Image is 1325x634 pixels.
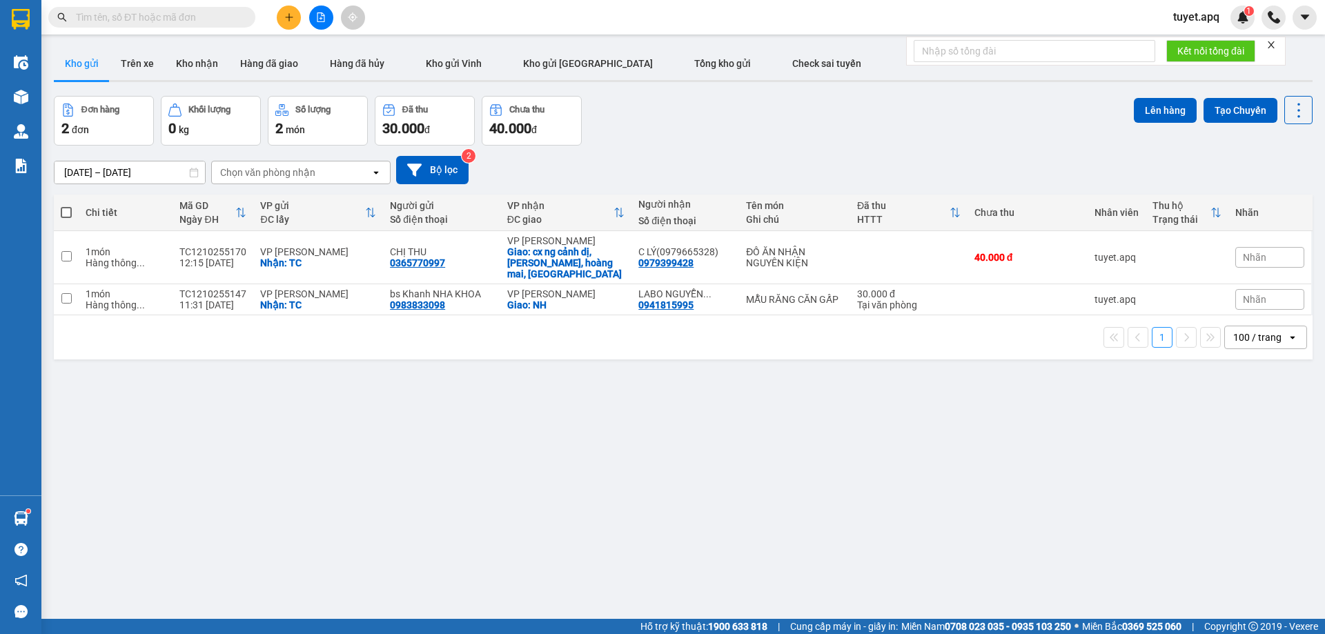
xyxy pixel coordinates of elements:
[857,214,950,225] div: HTTT
[1095,294,1139,305] div: tuyet.apq
[1287,332,1298,343] svg: open
[1268,11,1280,23] img: phone-icon
[1235,207,1304,218] div: Nhãn
[375,96,475,146] button: Đã thu30.000đ
[382,120,424,137] span: 30.000
[1237,11,1249,23] img: icon-new-feature
[523,58,653,69] span: Kho gửi [GEOGRAPHIC_DATA]
[81,105,119,115] div: Đơn hàng
[390,200,493,211] div: Người gửi
[1299,11,1311,23] span: caret-down
[76,10,239,25] input: Tìm tên, số ĐT hoặc mã đơn
[1162,8,1230,26] span: tuyet.apq
[14,543,28,556] span: question-circle
[1177,43,1244,59] span: Kết nối tổng đài
[295,105,331,115] div: Số lượng
[86,299,166,310] div: Hàng thông thường
[746,246,843,268] div: ĐỒ ĂN NHẬN NGUYÊN KIỆN
[1074,624,1079,629] span: ⚪️
[402,105,428,115] div: Đã thu
[260,200,365,211] div: VP gửi
[253,195,383,231] th: Toggle SortBy
[14,511,28,526] img: warehouse-icon
[914,40,1155,62] input: Nhập số tổng đài
[703,288,711,299] span: ...
[260,257,376,268] div: Nhận: TC
[974,252,1081,263] div: 40.000 đ
[86,257,166,268] div: Hàng thông thường
[1248,622,1258,631] span: copyright
[638,288,732,299] div: LABO NGUYỄN TUẤN
[1146,195,1228,231] th: Toggle SortBy
[390,257,445,268] div: 0365770997
[1166,40,1255,62] button: Kết nối tổng đài
[901,619,1071,634] span: Miền Nam
[61,120,69,137] span: 2
[14,574,28,587] span: notification
[638,257,694,268] div: 0979399428
[173,195,253,231] th: Toggle SortBy
[348,12,357,22] span: aim
[165,47,229,80] button: Kho nhận
[161,96,261,146] button: Khối lượng0kg
[462,149,475,163] sup: 2
[638,299,694,310] div: 0941815995
[1243,294,1266,305] span: Nhãn
[500,195,631,231] th: Toggle SortBy
[179,246,246,257] div: TC1210255170
[341,6,365,30] button: aim
[14,90,28,104] img: warehouse-icon
[286,124,305,135] span: món
[316,12,326,22] span: file-add
[1243,252,1266,263] span: Nhãn
[168,120,176,137] span: 0
[708,621,767,632] strong: 1900 633 818
[1152,200,1210,211] div: Thu hộ
[26,509,30,513] sup: 1
[638,199,732,210] div: Người nhận
[1233,330,1282,344] div: 100 / trang
[55,161,205,184] input: Select a date range.
[507,288,625,299] div: VP [PERSON_NAME]
[1246,6,1251,16] span: 1
[1082,619,1181,634] span: Miền Bắc
[268,96,368,146] button: Số lượng2món
[277,6,301,30] button: plus
[57,12,67,22] span: search
[974,207,1081,218] div: Chưa thu
[309,6,333,30] button: file-add
[179,299,246,310] div: 11:31 [DATE]
[284,12,294,22] span: plus
[12,9,30,30] img: logo-vxr
[489,120,531,137] span: 40.000
[396,156,469,184] button: Bộ lọc
[638,246,732,257] div: C LÝ(0979665328)
[857,288,961,299] div: 30.000 đ
[945,621,1071,632] strong: 0708 023 035 - 0935 103 250
[507,299,625,310] div: Giao: NH
[638,215,732,226] div: Số điện thoại
[54,47,110,80] button: Kho gửi
[746,200,843,211] div: Tên món
[14,605,28,618] span: message
[110,47,165,80] button: Trên xe
[179,288,246,299] div: TC1210255147
[72,124,89,135] span: đơn
[507,200,614,211] div: VP nhận
[507,235,625,246] div: VP [PERSON_NAME]
[54,96,154,146] button: Đơn hàng2đơn
[220,166,315,179] div: Chọn văn phòng nhận
[14,55,28,70] img: warehouse-icon
[179,214,235,225] div: Ngày ĐH
[390,299,445,310] div: 0983833098
[371,167,382,178] svg: open
[857,299,961,310] div: Tại văn phòng
[1152,327,1172,348] button: 1
[1244,6,1254,16] sup: 1
[390,288,493,299] div: bs Khanh NHA KHOA
[746,214,843,225] div: Ghi chú
[1095,207,1139,218] div: Nhân viên
[179,200,235,211] div: Mã GD
[1266,40,1276,50] span: close
[1204,98,1277,123] button: Tạo Chuyến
